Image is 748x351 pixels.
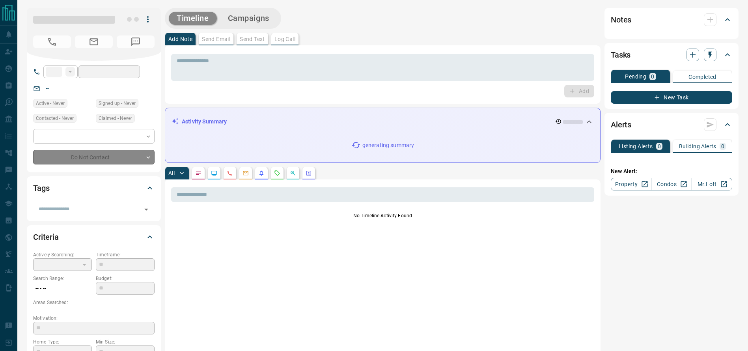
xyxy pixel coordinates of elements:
[611,91,732,104] button: New Task
[290,170,296,176] svg: Opportunities
[33,150,155,164] div: Do Not Contact
[33,275,92,282] p: Search Range:
[33,179,155,198] div: Tags
[611,167,732,175] p: New Alert:
[33,35,71,48] span: No Number
[611,49,630,61] h2: Tasks
[33,228,155,246] div: Criteria
[99,99,136,107] span: Signed up - Never
[679,144,716,149] p: Building Alerts
[36,114,74,122] span: Contacted - Never
[227,170,233,176] svg: Calls
[117,35,155,48] span: No Number
[611,115,732,134] div: Alerts
[172,114,594,129] div: Activity Summary
[611,45,732,64] div: Tasks
[171,212,594,219] p: No Timeline Activity Found
[141,204,152,215] button: Open
[242,170,249,176] svg: Emails
[96,251,155,258] p: Timeframe:
[306,170,312,176] svg: Agent Actions
[168,36,192,42] p: Add Note
[611,118,631,131] h2: Alerts
[220,12,277,25] button: Campaigns
[96,275,155,282] p: Budget:
[651,178,692,190] a: Condos
[33,182,49,194] h2: Tags
[33,251,92,258] p: Actively Searching:
[33,315,155,322] p: Motivation:
[611,10,732,29] div: Notes
[362,141,414,149] p: generating summary
[619,144,653,149] p: Listing Alerts
[211,170,217,176] svg: Lead Browsing Activity
[182,118,227,126] p: Activity Summary
[33,231,59,243] h2: Criteria
[75,35,113,48] span: No Email
[688,74,716,80] p: Completed
[96,338,155,345] p: Min Size:
[33,299,155,306] p: Areas Searched:
[46,85,49,91] a: --
[721,144,724,149] p: 0
[258,170,265,176] svg: Listing Alerts
[169,12,217,25] button: Timeline
[611,178,651,190] a: Property
[33,282,92,295] p: -- - --
[611,13,631,26] h2: Notes
[274,170,280,176] svg: Requests
[36,99,65,107] span: Active - Never
[99,114,132,122] span: Claimed - Never
[33,338,92,345] p: Home Type:
[168,170,175,176] p: All
[651,74,654,79] p: 0
[625,74,646,79] p: Pending
[195,170,201,176] svg: Notes
[692,178,732,190] a: Mr.Loft
[658,144,661,149] p: 0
